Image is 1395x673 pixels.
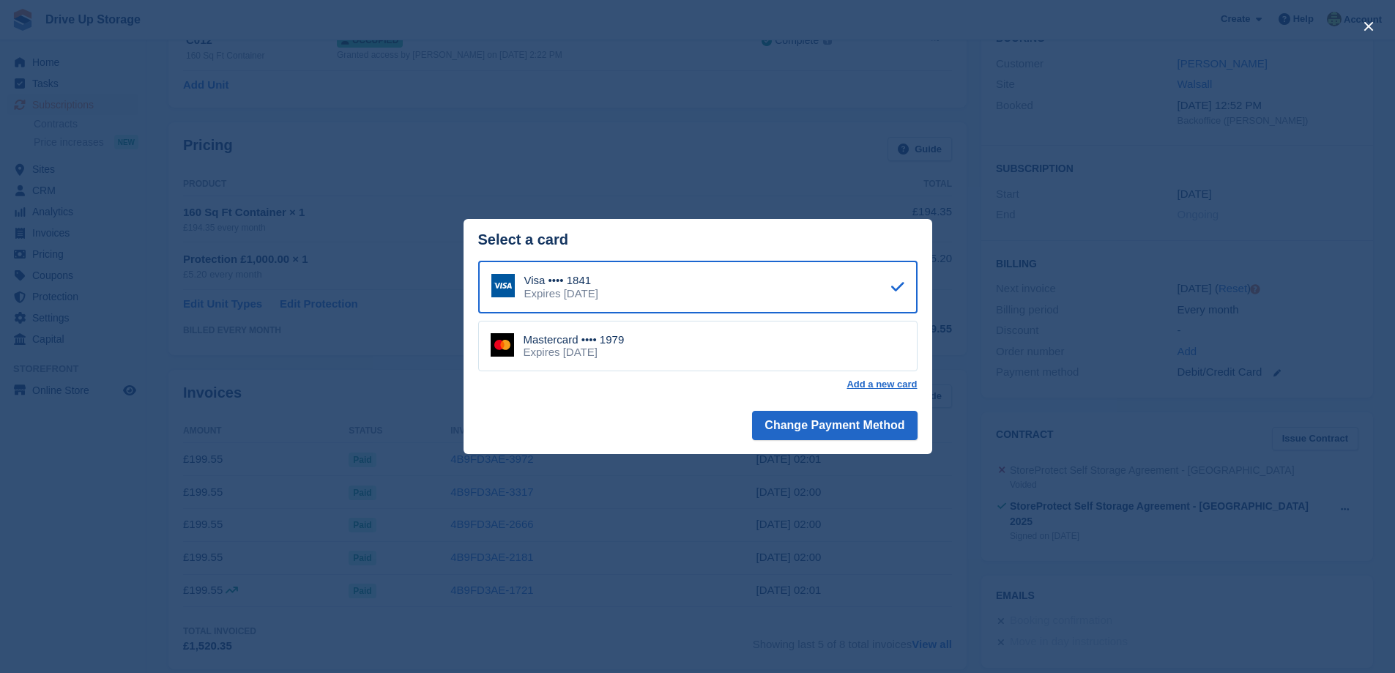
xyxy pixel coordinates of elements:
[478,231,918,248] div: Select a card
[1357,15,1380,38] button: close
[524,333,625,346] div: Mastercard •••• 1979
[847,379,917,390] a: Add a new card
[524,274,598,287] div: Visa •••• 1841
[491,333,514,357] img: Mastercard Logo
[491,274,515,297] img: Visa Logo
[524,287,598,300] div: Expires [DATE]
[752,411,917,440] button: Change Payment Method
[524,346,625,359] div: Expires [DATE]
